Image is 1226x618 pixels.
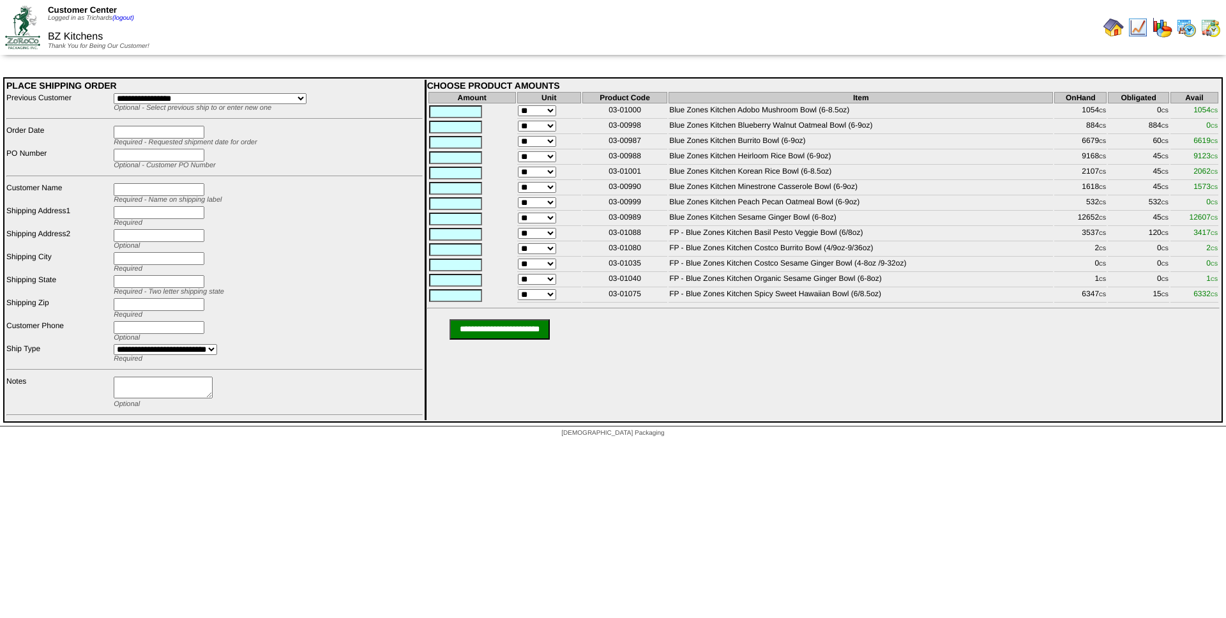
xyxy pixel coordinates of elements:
[1108,212,1169,226] td: 45
[1211,185,1218,190] span: CS
[582,105,667,119] td: 03-01000
[1162,276,1169,282] span: CS
[1152,17,1172,38] img: graph.gif
[1108,120,1169,134] td: 884
[1108,243,1169,257] td: 0
[1206,197,1218,206] span: 0
[1200,17,1221,38] img: calendarinout.gif
[669,166,1053,180] td: Blue Zones Kitchen Korean Rice Bowl (6-8.5oz)
[114,219,142,227] span: Required
[1162,169,1169,175] span: CS
[669,120,1053,134] td: Blue Zones Kitchen Blueberry Walnut Oatmeal Bowl (6-9oz)
[1211,169,1218,175] span: CS
[1108,151,1169,165] td: 45
[582,92,667,103] th: Product Code
[1054,273,1107,287] td: 1
[669,135,1053,149] td: Blue Zones Kitchen Burrito Bowl (6-9oz)
[1054,181,1107,195] td: 1618
[112,15,134,22] a: (logout)
[1193,105,1218,114] span: 1054
[1108,258,1169,272] td: 0
[6,343,112,363] td: Ship Type
[114,311,142,319] span: Required
[6,298,112,319] td: Shipping Zip
[1211,261,1218,267] span: CS
[5,6,40,49] img: ZoRoCo_Logo(Green%26Foil)%20jpg.webp
[1211,123,1218,129] span: CS
[561,430,664,437] span: [DEMOGRAPHIC_DATA] Packaging
[114,162,216,169] span: Optional - Customer PO Number
[1162,108,1169,114] span: CS
[6,275,112,296] td: Shipping State
[1099,215,1106,221] span: CS
[1108,289,1169,303] td: 15
[1193,289,1218,298] span: 6332
[1108,227,1169,241] td: 120
[114,139,257,146] span: Required - Requested shipment date for order
[669,181,1053,195] td: Blue Zones Kitchen Minestrone Casserole Bowl (6-9oz)
[669,258,1053,272] td: FP - Blue Zones Kitchen Costco Sesame Ginger Bowl (4-8oz /9-32oz)
[1162,139,1169,144] span: CS
[1162,230,1169,236] span: CS
[1054,227,1107,241] td: 3537
[582,243,667,257] td: 03-01080
[669,243,1053,257] td: FP - Blue Zones Kitchen Costco Burrito Bowl (4/9oz-9/36oz)
[1211,230,1218,236] span: CS
[582,212,667,226] td: 03-00989
[1054,135,1107,149] td: 6679
[6,183,112,204] td: Customer Name
[582,135,667,149] td: 03-00987
[1211,276,1218,282] span: CS
[1108,197,1169,211] td: 532
[6,80,423,91] div: PLACE SHIPPING ORDER
[1190,213,1218,222] span: 12607
[1206,243,1218,252] span: 2
[48,31,103,42] span: BZ Kitchens
[1162,215,1169,221] span: CS
[1099,139,1106,144] span: CS
[582,227,667,241] td: 03-01088
[1162,261,1169,267] span: CS
[114,400,140,408] span: Optional
[6,320,112,342] td: Customer Phone
[1054,289,1107,303] td: 6347
[1099,123,1106,129] span: CS
[1193,167,1218,176] span: 2062
[48,15,134,22] span: Logged in as Trichards
[48,43,149,50] span: Thank You for Being Our Customer!
[1206,121,1218,130] span: 0
[669,151,1053,165] td: Blue Zones Kitchen Heirloom Rice Bowl (6-9oz)
[114,196,222,204] span: Required - Name on shipping label
[1099,154,1106,160] span: CS
[1108,105,1169,119] td: 0
[6,376,112,409] td: Notes
[582,120,667,134] td: 03-00998
[1054,92,1107,103] th: OnHand
[6,93,112,112] td: Previous Customer
[582,273,667,287] td: 03-01040
[6,206,112,227] td: Shipping Address1
[1193,151,1218,160] span: 9123
[1211,154,1218,160] span: CS
[1108,135,1169,149] td: 60
[1211,139,1218,144] span: CS
[427,80,1220,91] div: CHOOSE PRODUCT AMOUNTS
[1211,200,1218,206] span: CS
[1211,108,1218,114] span: CS
[1176,17,1197,38] img: calendarprod.gif
[1211,215,1218,221] span: CS
[1108,273,1169,287] td: 0
[1128,17,1148,38] img: line_graph.gif
[582,289,667,303] td: 03-01075
[1103,17,1124,38] img: home.gif
[517,92,581,103] th: Unit
[1108,181,1169,195] td: 45
[6,125,112,147] td: Order Date
[669,197,1053,211] td: Blue Zones Kitchen Peach Pecan Oatmeal Bowl (6-9oz)
[1099,169,1106,175] span: CS
[6,252,112,273] td: Shipping City
[1099,261,1106,267] span: CS
[1211,292,1218,298] span: CS
[1206,259,1218,268] span: 0
[669,92,1053,103] th: Item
